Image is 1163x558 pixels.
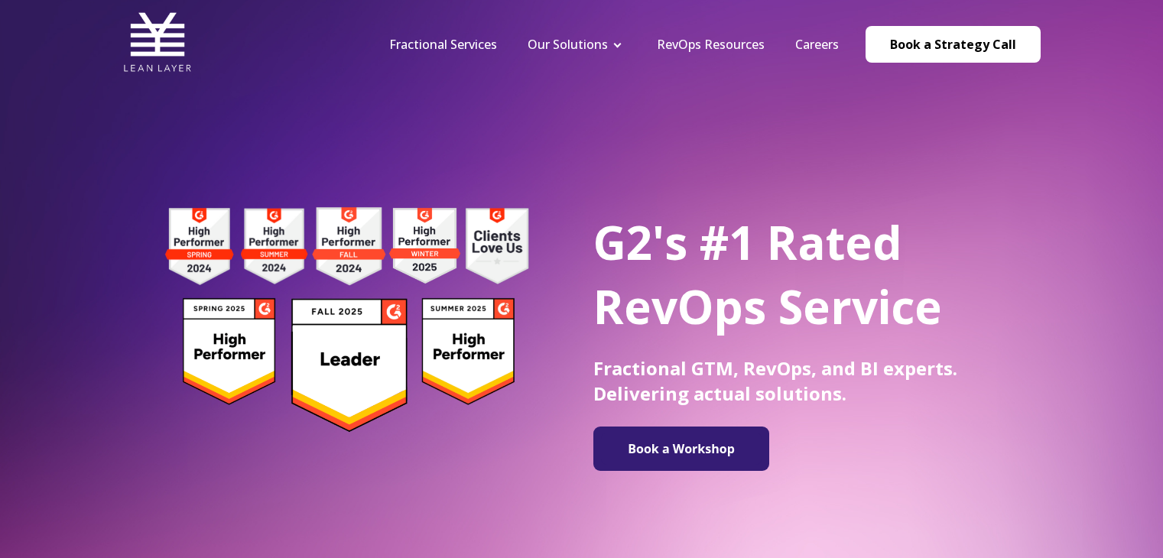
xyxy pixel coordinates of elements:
span: G2's #1 Rated RevOps Service [593,211,942,338]
a: Fractional Services [389,36,497,53]
a: RevOps Resources [657,36,765,53]
img: Lean Layer Logo [123,8,192,76]
a: Careers [795,36,839,53]
img: Book a Workshop [601,433,762,465]
img: g2 badges [138,203,555,436]
a: Our Solutions [528,36,608,53]
span: Fractional GTM, RevOps, and BI experts. Delivering actual solutions. [593,355,957,406]
a: Book a Strategy Call [866,26,1041,63]
div: Navigation Menu [374,36,854,53]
